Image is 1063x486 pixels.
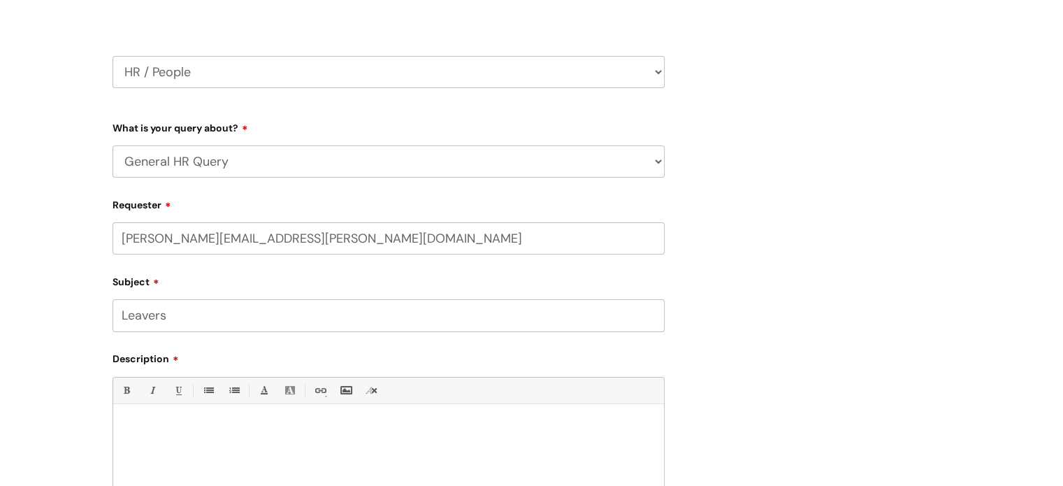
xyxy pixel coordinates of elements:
[363,382,380,399] a: Remove formatting (Ctrl-\)
[199,382,217,399] a: • Unordered List (Ctrl-Shift-7)
[169,382,187,399] a: Underline(Ctrl-U)
[255,382,273,399] a: Font Color
[113,348,665,365] label: Description
[311,382,328,399] a: Link
[113,117,665,134] label: What is your query about?
[113,271,665,288] label: Subject
[281,382,298,399] a: Back Color
[113,222,665,255] input: Email
[117,382,135,399] a: Bold (Ctrl-B)
[337,382,354,399] a: Insert Image...
[113,194,665,211] label: Requester
[143,382,161,399] a: Italic (Ctrl-I)
[225,382,243,399] a: 1. Ordered List (Ctrl-Shift-8)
